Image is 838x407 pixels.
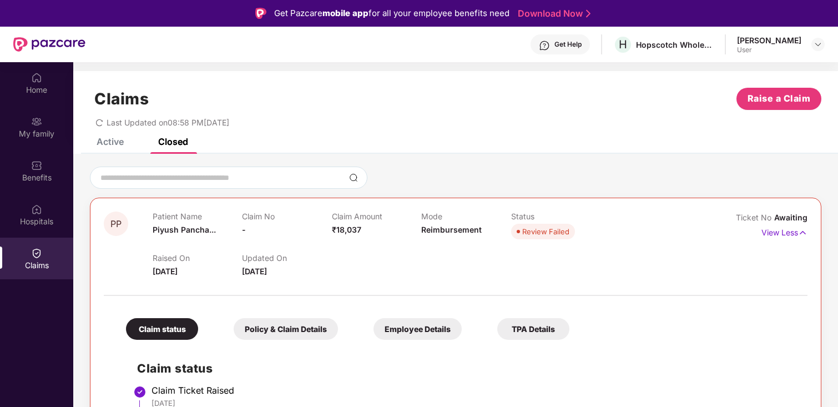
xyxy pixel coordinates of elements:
img: svg+xml;base64,PHN2ZyBpZD0iSG9zcGl0YWxzIiB4bWxucz0iaHR0cDovL3d3dy53My5vcmcvMjAwMC9zdmciIHdpZHRoPS... [31,204,42,215]
p: Updated On [242,253,331,263]
h2: Claim status [137,359,796,378]
span: Awaiting [774,213,807,222]
img: svg+xml;base64,PHN2ZyBpZD0iSG9tZSIgeG1sbnM9Imh0dHA6Ly93d3cudzMub3JnLzIwMDAvc3ZnIiB3aWR0aD0iMjAiIG... [31,72,42,83]
span: Ticket No [736,213,774,222]
div: Claim status [126,318,198,340]
img: svg+xml;base64,PHN2ZyBpZD0iQ2xhaW0iIHhtbG5zPSJodHRwOi8vd3d3LnczLm9yZy8yMDAwL3N2ZyIgd2lkdGg9IjIwIi... [31,248,42,259]
div: TPA Details [497,318,569,340]
p: Raised On [153,253,242,263]
div: Get Pazcare for all your employee benefits need [274,7,509,20]
span: redo [95,118,103,127]
p: Status [511,212,600,221]
img: svg+xml;base64,PHN2ZyBpZD0iRHJvcGRvd24tMzJ4MzIiIHhtbG5zPSJodHRwOi8vd3d3LnczLm9yZy8yMDAwL3N2ZyIgd2... [814,40,822,49]
img: svg+xml;base64,PHN2ZyBpZD0iQmVuZWZpdHMiIHhtbG5zPSJodHRwOi8vd3d3LnczLm9yZy8yMDAwL3N2ZyIgd2lkdGg9Ij... [31,160,42,171]
div: Policy & Claim Details [234,318,338,340]
div: Active [97,136,124,147]
span: [DATE] [242,267,267,276]
img: svg+xml;base64,PHN2ZyBpZD0iU3RlcC1Eb25lLTMyeDMyIiB4bWxucz0iaHR0cDovL3d3dy53My5vcmcvMjAwMC9zdmciIH... [133,385,147,399]
div: Claim Ticket Raised [152,385,796,396]
p: Claim No [242,212,331,221]
div: User [737,46,801,54]
img: svg+xml;base64,PHN2ZyB3aWR0aD0iMjAiIGhlaWdodD0iMjAiIHZpZXdCb3g9IjAgMCAyMCAyMCIgZmlsbD0ibm9uZSIgeG... [31,116,42,127]
h1: Claims [94,89,149,108]
div: Closed [158,136,188,147]
img: New Pazcare Logo [13,37,85,52]
span: [DATE] [153,267,178,276]
p: View Less [761,224,807,239]
button: Raise a Claim [736,88,821,110]
strong: mobile app [322,8,368,18]
img: Logo [255,8,266,19]
div: Hopscotch Wholesale Trading Private Limited [636,39,714,50]
img: Stroke [586,8,590,19]
span: ₹18,037 [332,225,361,234]
a: Download Now [518,8,587,19]
p: Claim Amount [332,212,421,221]
img: svg+xml;base64,PHN2ZyBpZD0iSGVscC0zMngzMiIgeG1sbnM9Imh0dHA6Ly93d3cudzMub3JnLzIwMDAvc3ZnIiB3aWR0aD... [539,40,550,51]
span: Raise a Claim [748,92,811,105]
span: Reimbursement [421,225,482,234]
span: - [242,225,246,234]
img: svg+xml;base64,PHN2ZyBpZD0iU2VhcmNoLTMyeDMyIiB4bWxucz0iaHR0cDovL3d3dy53My5vcmcvMjAwMC9zdmciIHdpZH... [349,173,358,182]
div: Review Failed [522,226,569,237]
span: H [619,38,627,51]
div: Get Help [554,40,582,49]
img: svg+xml;base64,PHN2ZyB4bWxucz0iaHR0cDovL3d3dy53My5vcmcvMjAwMC9zdmciIHdpZHRoPSIxNyIgaGVpZ2h0PSIxNy... [798,227,807,239]
div: [PERSON_NAME] [737,35,801,46]
p: Patient Name [153,212,242,221]
div: Employee Details [373,318,462,340]
span: PP [110,219,122,229]
span: Last Updated on 08:58 PM[DATE] [107,118,229,127]
span: Piyush Pancha... [153,225,216,234]
p: Mode [421,212,511,221]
